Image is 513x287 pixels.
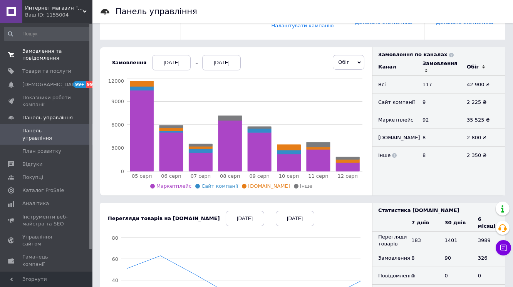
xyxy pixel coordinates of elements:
[22,254,71,267] span: Гаманець компанії
[161,173,181,179] tspan: 06 серп
[249,173,270,179] tspan: 09 серп
[422,60,457,67] div: Замовлення
[22,148,61,155] span: План розвитку
[22,200,49,207] span: Аналітика
[112,256,118,262] tspan: 60
[202,55,241,70] div: [DATE]
[25,12,92,18] div: Ваш ID: 1155004
[439,267,472,285] td: 0
[406,214,439,232] th: 7 днів
[226,211,264,226] div: [DATE]
[461,147,505,164] td: 2 350 ₴
[439,214,472,232] th: 30 днів
[338,59,349,65] span: Обіг
[439,232,472,249] td: 1401
[461,76,505,93] td: 42 900 ₴
[472,267,505,285] td: 0
[22,68,71,75] span: Товари та послуги
[22,127,71,141] span: Панель управління
[22,94,71,108] span: Показники роботи компанії
[406,232,439,249] td: 183
[108,78,124,84] tspan: 12000
[300,183,312,189] span: Інше
[271,23,334,29] a: Налаштувати кампанію
[276,211,314,226] div: [DATE]
[406,249,439,267] td: 8
[372,58,417,76] td: Канал
[417,76,461,93] td: 117
[191,173,211,179] tspan: 07 серп
[417,111,461,129] td: 92
[156,183,191,189] span: Маркетплейс
[436,20,493,25] a: Детальна статистика
[22,174,43,181] span: Покупці
[22,214,71,227] span: Інструменти веб-майстра та SEO
[308,173,329,179] tspan: 11 серп
[111,122,124,128] tspan: 6000
[152,55,191,70] div: [DATE]
[372,232,406,249] td: Перегляди товарів
[496,240,511,255] button: Чат з покупцем
[86,81,99,88] span: 99+
[472,249,505,267] td: 326
[461,111,505,129] td: 35 525 ₴
[461,93,505,111] td: 2 225 ₴
[111,145,124,151] tspan: 3000
[372,111,417,129] td: Маркетплейс
[439,249,472,267] td: 90
[417,93,461,111] td: 9
[220,173,240,179] tspan: 08 серп
[121,169,124,174] tspan: 0
[472,232,505,249] td: 3989
[279,173,299,179] tspan: 10 серп
[378,51,505,58] div: Замовлення по каналах
[116,7,197,16] h1: Панель управління
[132,173,152,179] tspan: 05 серп
[22,48,71,62] span: Замовлення та повідомлення
[111,98,124,104] tspan: 9000
[22,234,71,247] span: Управління сайтом
[22,81,79,88] span: [DEMOGRAPHIC_DATA]
[372,147,417,164] td: Інше
[201,183,238,189] span: Сайт компанії
[372,76,417,93] td: Всi
[355,20,412,25] a: Детальна статистика
[417,147,461,164] td: 8
[112,277,118,283] tspan: 40
[467,63,479,70] div: Обіг
[25,5,83,12] span: Интернет магазин "Пульт для Вас"
[406,267,439,285] td: 0
[108,215,220,222] div: Перегляди товарів на [DOMAIN_NAME]
[248,183,290,189] span: [DOMAIN_NAME]
[372,93,417,111] td: Сайт компанії
[112,235,118,241] tspan: 80
[417,129,461,147] td: 8
[372,129,417,147] td: [DOMAIN_NAME]
[472,214,505,232] th: 6 місяців
[112,59,146,66] div: Замовлення
[4,27,91,41] input: Пошук
[22,187,64,194] span: Каталог ProSale
[73,81,86,88] span: 99+
[22,114,73,121] span: Панель управління
[338,173,358,179] tspan: 12 серп
[378,207,505,214] div: Статистика [DOMAIN_NAME]
[126,18,155,23] a: Поповнити
[372,267,406,285] td: Повідомлення
[461,129,505,147] td: 2 800 ₴
[372,249,406,267] td: Замовлення
[22,161,42,168] span: Відгуки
